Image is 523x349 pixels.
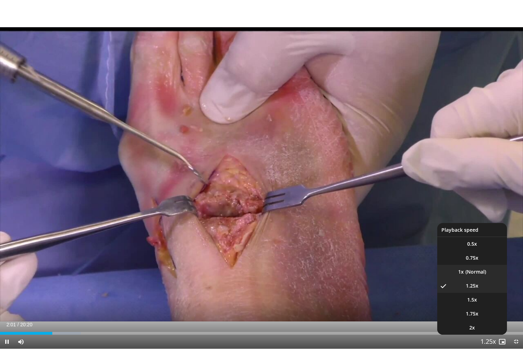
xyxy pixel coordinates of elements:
[466,310,478,317] span: 1.75x
[509,335,523,349] button: Exit Fullscreen
[20,322,32,327] span: 20:20
[481,335,495,349] button: Playback Rate
[458,268,464,275] span: 1x
[6,322,16,327] span: 2:01
[466,254,478,261] span: 0.75x
[467,296,477,303] span: 1.5x
[466,282,478,289] span: 1.25x
[467,240,477,247] span: 0.5x
[17,322,19,327] span: /
[14,335,28,349] button: Mute
[495,335,509,349] button: Enable picture-in-picture mode
[469,324,475,331] span: 2x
